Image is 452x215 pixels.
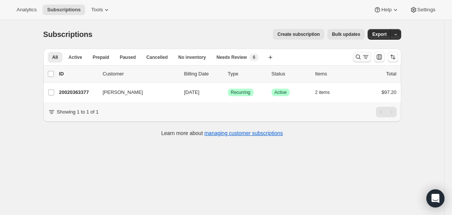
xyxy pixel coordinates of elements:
p: Status [272,70,309,78]
span: Active [275,89,287,95]
button: Help [369,5,403,15]
button: Settings [405,5,440,15]
span: 2 items [315,89,330,95]
p: ID [59,70,97,78]
div: Items [315,70,353,78]
div: 20020363377[PERSON_NAME][DATE]SuccessRecurringSuccessActive2 items$97.20 [59,87,397,98]
span: Settings [417,7,435,13]
button: 2 items [315,87,338,98]
span: 6 [253,54,255,60]
p: Showing 1 to 1 of 1 [57,108,99,116]
span: [DATE] [184,89,200,95]
button: Export [368,29,391,40]
span: Needs Review [217,54,247,60]
span: Prepaid [93,54,109,60]
span: $97.20 [382,89,397,95]
p: Total [386,70,396,78]
button: Create subscription [273,29,324,40]
button: Tools [87,5,115,15]
p: Customer [103,70,178,78]
span: Paused [120,54,136,60]
div: Open Intercom Messenger [426,189,444,207]
button: Create new view [264,52,276,63]
div: IDCustomerBilling DateTypeStatusItemsTotal [59,70,397,78]
span: Bulk updates [332,31,360,37]
div: Type [228,70,266,78]
span: Export [372,31,386,37]
span: Tools [91,7,103,13]
p: Billing Date [184,70,222,78]
button: Search and filter results [353,52,371,62]
button: Customize table column order and visibility [374,52,385,62]
a: managing customer subscriptions [204,130,283,136]
button: Subscriptions [43,5,85,15]
button: Analytics [12,5,41,15]
span: Cancelled [147,54,168,60]
p: 20020363377 [59,89,97,96]
p: Learn more about [161,129,283,137]
span: Subscriptions [43,30,93,38]
span: No inventory [178,54,206,60]
span: Recurring [231,89,250,95]
span: Help [381,7,391,13]
span: Analytics [17,7,37,13]
span: [PERSON_NAME] [103,89,143,96]
button: Bulk updates [327,29,365,40]
nav: Pagination [376,107,397,117]
button: Sort the results [388,52,398,62]
span: Subscriptions [47,7,81,13]
span: Active [69,54,82,60]
span: Create subscription [277,31,320,37]
button: [PERSON_NAME] [98,86,174,98]
span: All [52,54,58,60]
